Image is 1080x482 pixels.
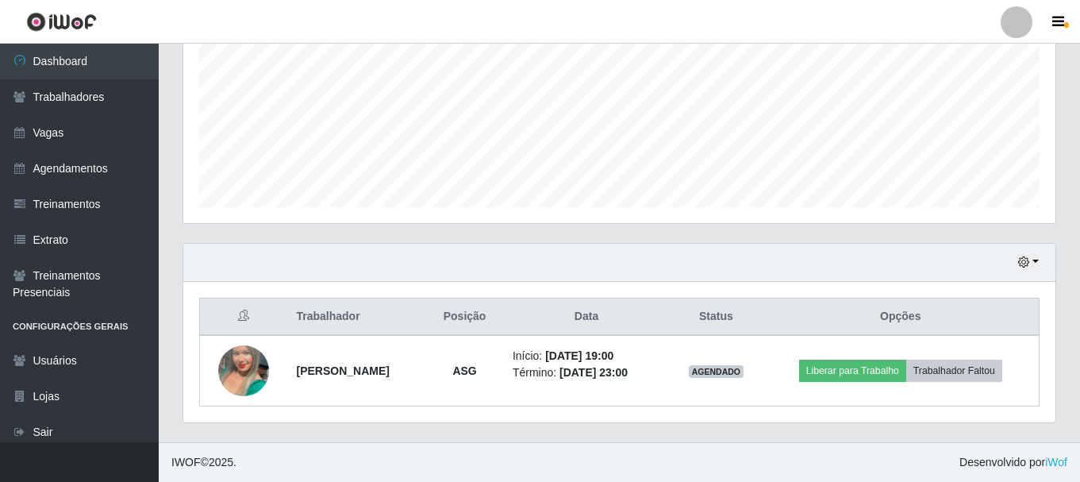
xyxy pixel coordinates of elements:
time: [DATE] 23:00 [559,366,628,379]
strong: [PERSON_NAME] [296,364,389,377]
span: © 2025 . [171,454,236,471]
span: Desenvolvido por [959,454,1067,471]
th: Posição [426,299,503,336]
img: 1684607735548.jpeg [218,326,269,416]
button: Trabalhador Faltou [906,360,1002,382]
th: Data [503,299,670,336]
li: Início: [513,348,660,364]
time: [DATE] 19:00 [545,349,613,362]
strong: ASG [452,364,476,377]
th: Opções [763,299,1040,336]
li: Término: [513,364,660,381]
button: Liberar para Trabalho [799,360,906,382]
th: Status [670,299,762,336]
th: Trabalhador [286,299,426,336]
a: iWof [1045,456,1067,469]
span: AGENDADO [689,365,744,378]
img: CoreUI Logo [26,12,97,32]
span: IWOF [171,456,201,469]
